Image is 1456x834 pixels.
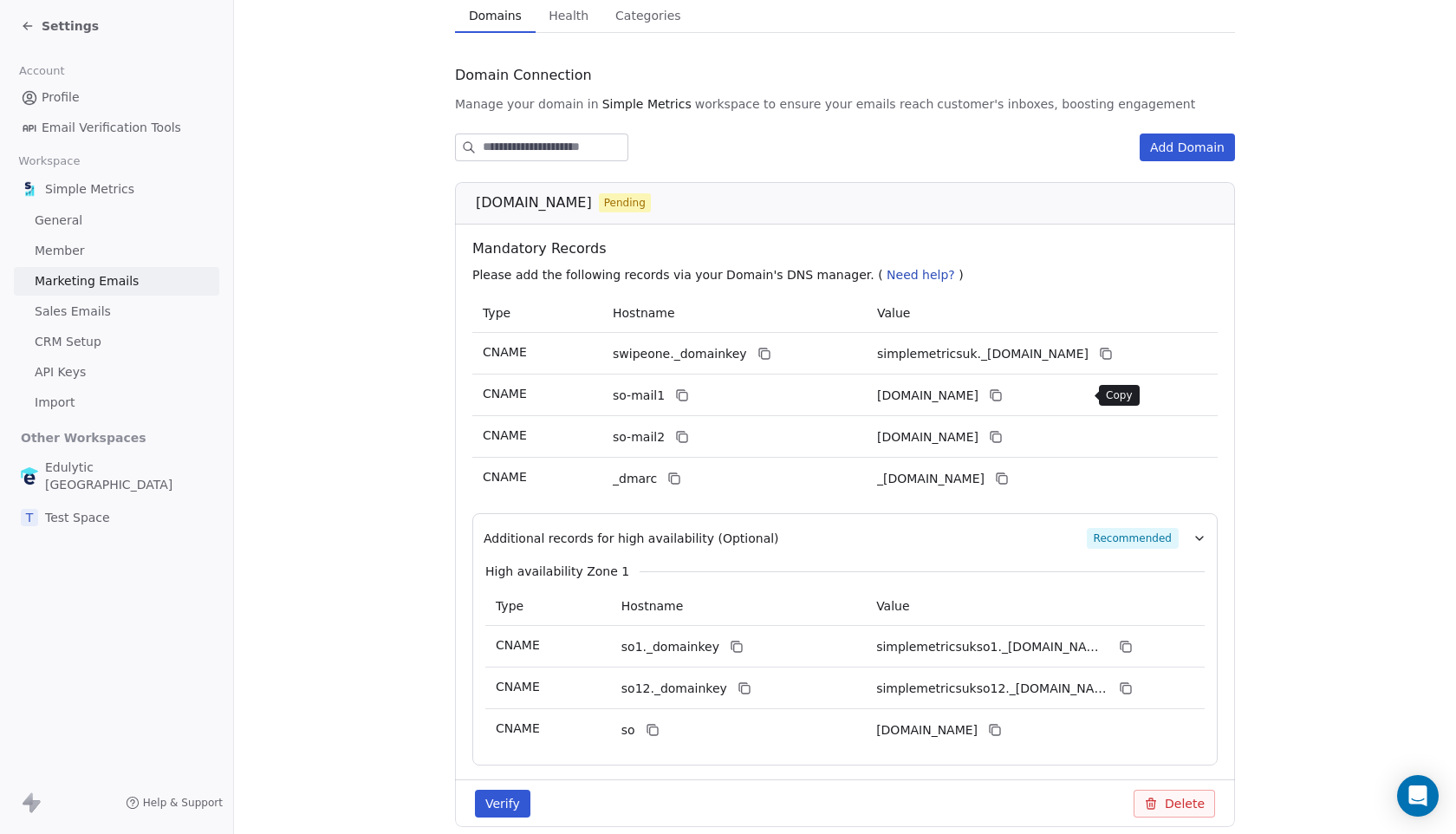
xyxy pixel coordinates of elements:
[14,267,219,296] a: Marketing Emails
[42,88,80,107] span: Profile
[485,563,629,580] span: High availability Zone 1
[604,195,646,211] span: Pending
[483,428,527,442] span: CNAME
[937,95,1195,113] span: customer's inboxes, boosting engagement
[475,790,530,818] button: Verify
[877,428,978,446] span: simplemetricsuk2.swipeone.email
[42,17,99,35] span: Settings
[496,638,540,652] span: CNAME
[484,528,1206,549] button: Additional records for high availability (Optional)Recommended
[11,148,88,174] span: Workspace
[876,680,1108,698] span: simplemetricsukso12._domainkey.swipeone.email
[877,345,1089,363] span: simplemetricsuk._domainkey.swipeone.email
[876,599,909,613] span: Value
[621,680,727,698] span: so12._domainkey
[613,428,665,446] span: so-mail2
[462,3,529,28] span: Domains
[35,212,82,230] span: General
[608,3,687,28] span: Categories
[476,192,592,213] span: [DOMAIN_NAME]
[14,328,219,356] a: CRM Setup
[35,394,75,412] span: Import
[455,65,592,86] span: Domain Connection
[1397,775,1439,817] div: Open Intercom Messenger
[11,58,72,84] span: Account
[455,95,599,113] span: Manage your domain in
[876,638,1108,656] span: simplemetricsukso1._domainkey.swipeone.email
[887,268,955,282] span: Need help?
[1087,528,1179,549] span: Recommended
[14,114,219,142] a: Email Verification Tools
[613,345,747,363] span: swipeone._domainkey
[21,17,99,35] a: Settings
[621,721,635,740] span: so
[14,424,153,452] span: Other Workspaces
[143,796,223,810] span: Help & Support
[613,387,665,405] span: so-mail1
[613,470,657,488] span: _dmarc
[1106,388,1133,402] p: Copy
[472,266,1225,283] p: Please add the following records via your Domain's DNS manager. ( )
[877,306,910,320] span: Value
[35,272,139,290] span: Marketing Emails
[484,530,779,547] span: Additional records for high availability (Optional)
[45,459,212,493] span: Edulytic [GEOGRAPHIC_DATA]
[14,297,219,326] a: Sales Emails
[496,597,601,616] p: Type
[621,638,719,656] span: so1._domainkey
[876,721,978,740] span: simplemetricsukso.swipeone.email
[877,470,985,488] span: _dmarc.swipeone.email
[14,237,219,265] a: Member
[45,509,110,526] span: Test Space
[14,83,219,112] a: Profile
[14,206,219,235] a: General
[1134,790,1215,818] button: Delete
[14,358,219,387] a: API Keys
[45,180,134,198] span: Simple Metrics
[35,333,101,351] span: CRM Setup
[35,363,86,381] span: API Keys
[14,388,219,417] a: Import
[21,180,38,198] img: sm-oviond-logo.png
[126,796,223,810] a: Help & Support
[483,345,527,359] span: CNAME
[602,95,692,113] span: Simple Metrics
[496,680,540,694] span: CNAME
[1140,134,1235,161] button: Add Domain
[483,304,592,323] p: Type
[35,242,85,260] span: Member
[613,306,675,320] span: Hostname
[483,387,527,401] span: CNAME
[484,549,1206,751] div: Additional records for high availability (Optional)Recommended
[483,470,527,484] span: CNAME
[42,119,181,137] span: Email Verification Tools
[21,467,38,485] img: edulytic-mark-retina.png
[21,509,38,526] span: T
[695,95,934,113] span: workspace to ensure your emails reach
[542,3,595,28] span: Health
[35,303,111,321] span: Sales Emails
[496,721,540,735] span: CNAME
[621,599,684,613] span: Hostname
[877,387,978,405] span: simplemetricsuk1.swipeone.email
[472,238,1225,259] span: Mandatory Records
